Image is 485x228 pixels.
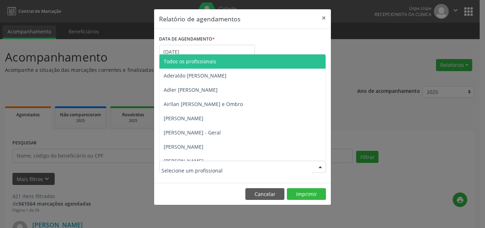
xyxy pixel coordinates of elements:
span: Aderaldo [PERSON_NAME] [164,72,227,79]
span: [PERSON_NAME] [164,115,203,122]
span: [PERSON_NAME] [164,143,203,150]
label: DATA DE AGENDAMENTO [159,34,215,45]
input: Selecione um profissional [162,163,311,177]
span: Adler [PERSON_NAME] [164,86,218,93]
span: Todos os profissionais [164,58,216,65]
span: [PERSON_NAME] [164,158,203,164]
button: Close [317,9,331,27]
button: Imprimir [287,188,326,200]
button: Cancelar [245,188,284,200]
h5: Relatório de agendamentos [159,14,240,23]
span: Airllan [PERSON_NAME] e Ombro [164,101,243,107]
span: [PERSON_NAME] - Geral [164,129,221,136]
input: Selecione uma data ou intervalo [159,45,255,59]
